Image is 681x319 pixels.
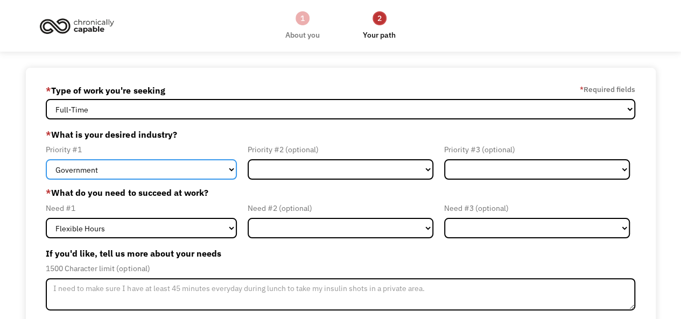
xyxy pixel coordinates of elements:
[37,14,117,38] img: Chronically Capable logo
[46,126,635,143] label: What is your desired industry?
[285,29,320,41] div: About you
[580,83,635,96] label: Required fields
[363,29,396,41] div: Your path
[373,11,387,25] div: 2
[285,10,320,41] a: 1About you
[46,262,635,275] div: 1500 Character limit (optional)
[46,202,237,215] div: Need #1
[444,202,630,215] div: Need #3 (optional)
[46,245,635,262] label: If you'd like, tell us more about your needs
[296,11,310,25] div: 1
[46,143,237,156] div: Priority #1
[248,202,433,215] div: Need #2 (optional)
[46,82,165,99] label: Type of work you're seeking
[248,143,433,156] div: Priority #2 (optional)
[363,10,396,41] a: 2Your path
[46,186,635,199] label: What do you need to succeed at work?
[444,143,630,156] div: Priority #3 (optional)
